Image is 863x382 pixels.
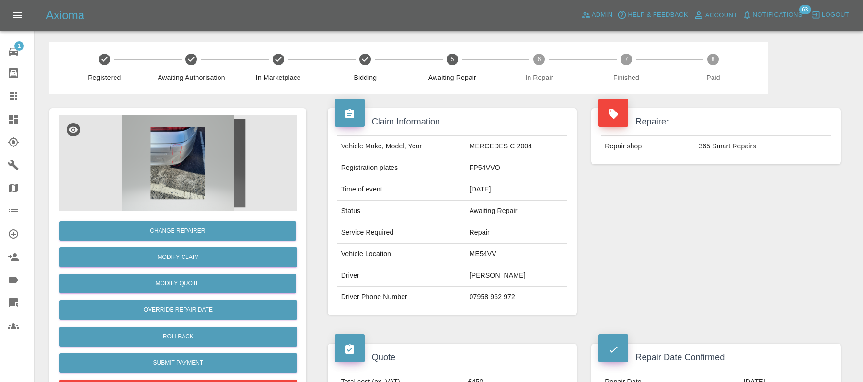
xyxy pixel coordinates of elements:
[601,136,695,157] td: Repair shop
[822,10,849,21] span: Logout
[335,115,570,128] h4: Claim Information
[337,179,466,201] td: Time of event
[587,73,666,82] span: Finished
[337,222,466,244] td: Service Required
[59,327,297,347] button: Rollback
[65,73,144,82] span: Registered
[239,73,318,82] span: In Marketplace
[59,115,297,211] img: 3c5187f7-893e-489b-a4ba-6a2df07468ef
[59,247,297,267] a: Modify Claim
[326,73,405,82] span: Bidding
[59,221,296,241] button: Change Repairer
[799,5,811,14] span: 63
[615,8,690,22] button: Help & Feedback
[628,10,688,21] span: Help & Feedback
[592,10,613,21] span: Admin
[466,265,568,287] td: [PERSON_NAME]
[538,56,541,63] text: 6
[466,244,568,265] td: ME54VV
[466,201,568,222] td: Awaiting Repair
[152,73,231,82] span: Awaiting Authorisation
[337,265,466,287] td: Driver
[753,10,803,21] span: Notifications
[579,8,615,22] a: Admin
[337,136,466,157] td: Vehicle Make, Model, Year
[695,136,831,157] td: 365 Smart Repairs
[14,41,24,51] span: 1
[337,244,466,265] td: Vehicle Location
[466,179,568,201] td: [DATE]
[466,136,568,157] td: MERCEDES C 2004
[466,222,568,244] td: Repair
[705,10,737,21] span: Account
[809,8,851,22] button: Logout
[59,353,297,373] button: Submit Payment
[500,73,579,82] span: In Repair
[59,300,297,320] button: Override Repair Date
[712,56,715,63] text: 8
[59,274,296,293] button: Modify Quote
[625,56,628,63] text: 7
[337,157,466,179] td: Registration plates
[46,8,84,23] h5: Axioma
[413,73,492,82] span: Awaiting Repair
[335,351,570,364] h4: Quote
[674,73,753,82] span: Paid
[740,8,805,22] button: Notifications
[598,351,834,364] h4: Repair Date Confirmed
[598,115,834,128] h4: Repairer
[690,8,740,23] a: Account
[466,287,568,308] td: 07958 962 972
[337,287,466,308] td: Driver Phone Number
[6,4,29,27] button: Open drawer
[337,201,466,222] td: Status
[451,56,454,63] text: 5
[466,157,568,179] td: FP54VVO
